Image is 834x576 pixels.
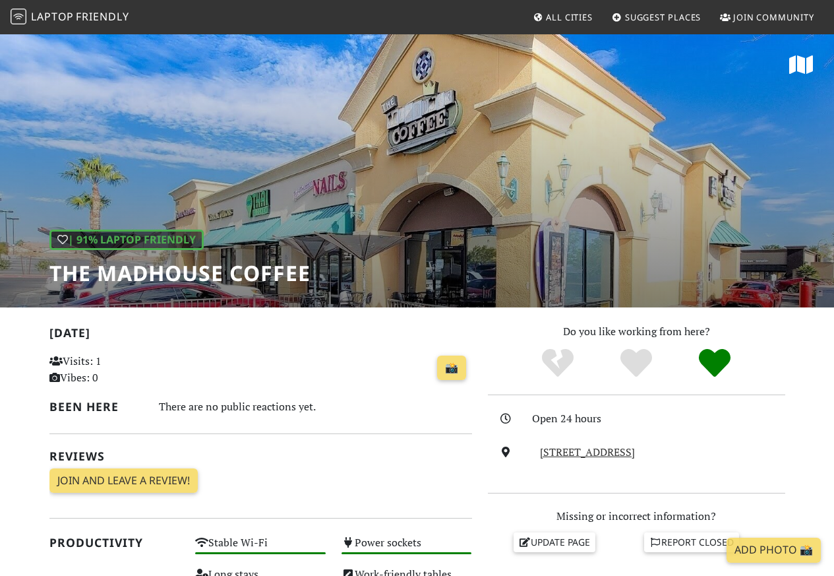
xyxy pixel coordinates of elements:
span: All Cities [546,11,593,23]
a: Suggest Places [607,5,707,29]
div: Stable Wi-Fi [187,533,334,565]
p: Do you like working from here? [488,323,785,340]
a: Report closed [644,532,739,552]
a: LaptopFriendly LaptopFriendly [11,6,129,29]
span: Join Community [733,11,814,23]
div: Yes [597,347,676,380]
h2: Been here [49,400,143,414]
h2: Productivity [49,536,180,550]
a: Join and leave a review! [49,468,198,494]
span: Suggest Places [625,11,701,23]
a: Join Community [715,5,819,29]
a: Add Photo 📸 [727,538,821,563]
h2: Reviews [49,449,472,463]
p: Missing or incorrect information? [488,508,785,525]
a: 📸 [437,356,466,381]
h2: [DATE] [49,326,472,345]
span: Friendly [76,9,129,24]
a: All Cities [527,5,598,29]
div: No [519,347,597,380]
a: Update page [514,532,595,552]
p: Visits: 1 Vibes: 0 [49,353,180,387]
div: Power sockets [334,533,480,565]
div: Definitely! [675,347,754,380]
div: Open 24 hours [532,410,793,428]
div: | 91% Laptop Friendly [49,230,204,251]
a: [STREET_ADDRESS] [540,445,635,459]
h1: The MadHouse Coffee [49,261,311,286]
img: LaptopFriendly [11,9,26,24]
span: Laptop [31,9,74,24]
div: There are no public reactions yet. [159,397,472,416]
